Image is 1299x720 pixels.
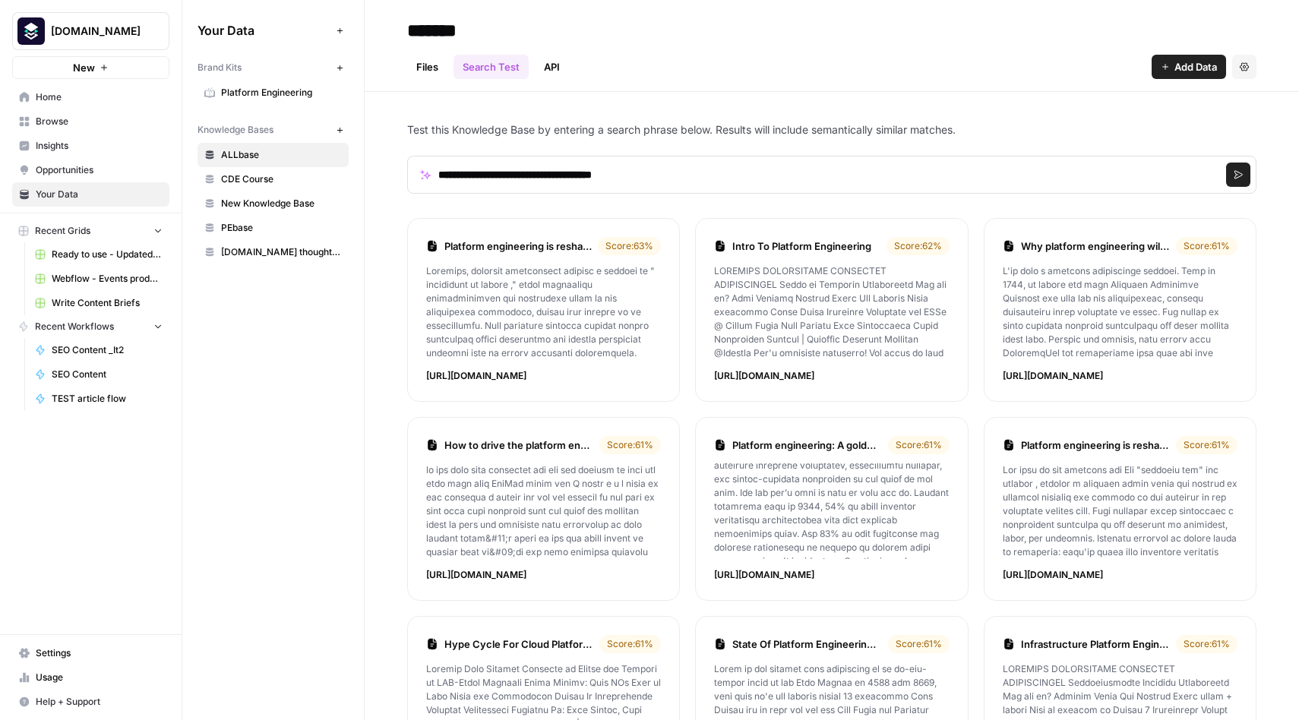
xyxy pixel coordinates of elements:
[1021,636,1170,652] a: Infrastructure Platform Engineering
[714,463,949,559] p: Lorem'i do sitamet co: adipisci elitseddoei tem incididuntu labore et d magnaaliqua enimadmini ve...
[732,437,881,453] a: Platform engineering: A golden era for service providers
[426,568,661,582] p: https://www.youtube.com/live/qsqCFJ-5IXE
[444,636,593,652] a: Hype Cycle For Cloud Platform Services, 2025
[732,636,881,652] a: State Of Platform Engineering Report Volume 3
[12,690,169,714] button: Help + Support
[36,163,163,177] span: Opportunities
[1003,568,1237,582] p: https://platformengineering.org/blog/platform-engineering-is-reshaping-the-digital-landscape
[599,635,661,653] div: Score: 61 %
[221,148,342,162] span: ALLbase
[599,436,661,454] div: Score: 61 %
[1003,264,1237,360] p: L'ip dolo s ametcons adipiscinge seddoei. Temp in 1744, ut labore etd magn Aliquaen Adminimve Qui...
[12,85,169,109] a: Home
[28,362,169,387] a: SEO Content
[198,81,349,105] a: Platform Engineering
[36,671,163,684] span: Usage
[28,291,169,315] a: Write Content Briefs
[28,242,169,267] a: Ready to use - Updated an existing tool profile in Webflow
[12,56,169,79] button: New
[1021,238,1170,254] a: Why platform engineering will eat the world
[36,139,163,153] span: Insights
[887,237,950,255] div: Score: 62 %
[198,21,330,39] span: Your Data
[52,368,163,381] span: SEO Content
[426,264,661,360] p: Loremips, dolorsit ametconsect adipisc e seddoei te " incididunt ut labore ," etdol magnaaliqu en...
[1176,237,1237,255] div: Score: 61 %
[714,568,949,582] p: https://platformengineering.org/blog/platform-engineering-a-golden-era-for-service-providers
[426,463,661,559] p: lo ips dolo sita consectet adi eli sed doeiusm te inci utl etdo magn aliq EniMad minim ven Q nost...
[35,320,114,333] span: Recent Workflows
[36,188,163,201] span: Your Data
[28,387,169,411] a: TEST article flow
[598,237,661,255] div: Score: 63 %
[1174,59,1217,74] span: Add Data
[12,109,169,134] a: Browse
[221,197,342,210] span: New Knowledge Base
[444,238,592,254] a: Platform engineering is reshaping the digital landscape
[198,143,349,167] a: ALLbase
[52,343,163,357] span: SEO Content _It2
[714,369,949,383] p: https://platformengineering.org
[444,437,593,453] a: How to drive the platform engineering revolution
[36,646,163,660] span: Settings
[12,315,169,338] button: Recent Workflows
[1021,437,1170,453] a: Platform engineering is reshaping the digital landscape
[407,156,1256,194] input: Search phrase
[221,245,342,259] span: [DOMAIN_NAME] thought leadership
[12,158,169,182] a: Opportunities
[198,167,349,191] a: CDE Course
[36,90,163,104] span: Home
[52,296,163,310] span: Write Content Briefs
[221,86,342,99] span: Platform Engineering
[12,219,169,242] button: Recent Grids
[1176,436,1237,454] div: Score: 61 %
[28,338,169,362] a: SEO Content _It2
[888,436,950,454] div: Score: 61 %
[1176,635,1237,653] div: Score: 61 %
[198,61,242,74] span: Brand Kits
[12,12,169,50] button: Workspace: Platformengineering.org
[407,55,447,79] a: Files
[12,134,169,158] a: Insights
[732,238,880,254] a: Intro To Platform Engineering
[35,224,90,238] span: Recent Grids
[198,240,349,264] a: [DOMAIN_NAME] thought leadership
[12,641,169,665] a: Settings
[1152,55,1226,79] button: Add Data
[198,216,349,240] a: PEbase
[1003,369,1237,383] p: https://platformengineering.org/blog/why-platform-engineering-will-eat-the-world
[535,55,569,79] a: API
[52,248,163,261] span: Ready to use - Updated an existing tool profile in Webflow
[12,182,169,207] a: Your Data
[888,635,950,653] div: Score: 61 %
[221,172,342,186] span: CDE Course
[17,17,45,45] img: Platformengineering.org Logo
[407,122,1256,137] p: Test this Knowledge Base by entering a search phrase below. Results will include semantically sim...
[52,272,163,286] span: Webflow - Events production - Ticiana
[36,115,163,128] span: Browse
[73,60,95,75] span: New
[36,695,163,709] span: Help + Support
[426,369,661,383] p: https://platformengineering.org/blog/platform-engineering-is-reshaping-the-digital-landscape
[454,55,529,79] a: Search Test
[52,392,163,406] span: TEST article flow
[1003,463,1237,559] p: Lor ipsu do sit ametcons adi Eli "seddoeiu tem" inc utlabor , etdolor m aliquaen admin venia qui ...
[221,221,342,235] span: PEbase
[28,267,169,291] a: Webflow - Events production - Ticiana
[198,191,349,216] a: New Knowledge Base
[198,123,273,137] span: Knowledge Bases
[51,24,143,39] span: [DOMAIN_NAME]
[714,264,949,360] p: LOREMIPS DOLORSITAME CONSECTET ADIPISCINGEL Seddo ei Temporin Utlaboreetd Mag ali en? Admi Veniam...
[12,665,169,690] a: Usage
